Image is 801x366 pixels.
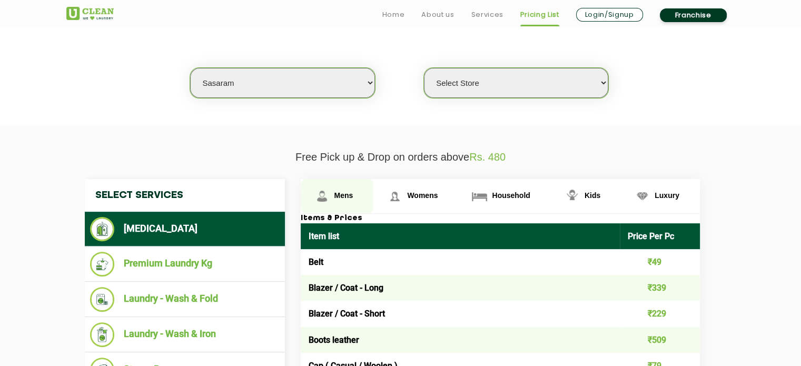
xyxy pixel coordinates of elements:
[470,187,489,205] img: Household
[90,252,115,276] img: Premium Laundry Kg
[301,249,620,275] td: Belt
[492,191,530,200] span: Household
[301,223,620,249] th: Item list
[90,287,115,312] img: Laundry - Wash & Fold
[620,327,700,353] td: ₹509
[407,191,438,200] span: Womens
[66,151,735,163] p: Free Pick up & Drop on orders above
[421,8,454,21] a: About us
[301,301,620,327] td: Blazer / Coat - Short
[620,223,700,249] th: Price Per Pc
[471,8,503,21] a: Services
[620,249,700,275] td: ₹49
[301,214,700,223] h3: Items & Prices
[313,187,331,205] img: Mens
[90,217,280,241] li: [MEDICAL_DATA]
[382,8,405,21] a: Home
[90,322,115,347] img: Laundry - Wash & Iron
[633,187,651,205] img: Luxury
[85,179,285,212] h4: Select Services
[563,187,581,205] img: Kids
[576,8,643,22] a: Login/Signup
[90,252,280,276] li: Premium Laundry Kg
[301,275,620,301] td: Blazer / Coat - Long
[90,217,115,241] img: Dry Cleaning
[585,191,600,200] span: Kids
[520,8,559,21] a: Pricing List
[90,287,280,312] li: Laundry - Wash & Fold
[301,327,620,353] td: Boots leather
[334,191,353,200] span: Mens
[385,187,404,205] img: Womens
[655,191,679,200] span: Luxury
[469,151,506,163] span: Rs. 480
[66,7,114,20] img: UClean Laundry and Dry Cleaning
[90,322,280,347] li: Laundry - Wash & Iron
[660,8,727,22] a: Franchise
[620,301,700,327] td: ₹229
[620,275,700,301] td: ₹339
